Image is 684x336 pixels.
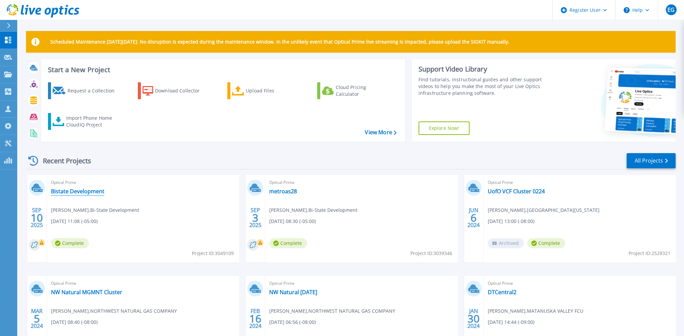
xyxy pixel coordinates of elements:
[66,115,119,128] div: Import Phone Home CloudIQ Project
[488,218,534,225] span: [DATE] 13:00 (-08:00)
[488,179,672,186] span: Optical Prime
[138,82,213,99] a: Download Collector
[48,82,123,99] a: Request a Collection
[467,205,480,230] div: JUN 2024
[467,316,480,321] span: 30
[488,188,545,195] a: UofO VCF Cluster 0224
[51,280,235,287] span: Optical Prime
[467,306,480,331] div: JAN 2024
[335,84,389,97] div: Cloud Pricing Calculator
[269,307,395,315] span: [PERSON_NAME] , NORTHWEST NATURAL GAS COMPANY
[488,318,534,326] span: [DATE] 14:44 (-09:00)
[419,65,553,74] div: Support Video Library
[249,205,262,230] div: SEP 2025
[269,218,316,225] span: [DATE] 08:30 (-05:00)
[317,82,392,99] a: Cloud Pricing Calculator
[50,39,509,45] p: Scheduled Maintenance [DATE][DATE]: No disruption is expected during the maintenance window. In t...
[527,238,565,248] span: Complete
[269,188,297,195] a: metroas28
[249,316,261,321] span: 16
[269,318,316,326] span: [DATE] 06:56 (-08:00)
[488,206,600,214] span: [PERSON_NAME] , [GEOGRAPHIC_DATA][US_STATE]
[51,206,139,214] span: [PERSON_NAME] , Bi-State Development
[419,121,470,135] a: Explore Now!
[51,307,177,315] span: [PERSON_NAME] , NORTHWEST NATURAL GAS COMPANY
[227,82,303,99] a: Upload Files
[667,7,675,12] span: EG
[51,188,104,195] a: Bistate Development
[471,215,477,221] span: 6
[30,205,43,230] div: SEP 2025
[31,215,43,221] span: 10
[48,66,396,74] h3: Start a New Project
[67,84,121,97] div: Request a Collection
[269,179,453,186] span: Optical Prime
[488,238,524,248] span: Archived
[629,250,670,257] span: Project ID: 2528321
[30,306,43,331] div: MAR 2024
[419,76,553,96] div: Find tutorials, instructional guides and other support videos to help you make the most of your L...
[269,280,453,287] span: Optical Prime
[34,316,40,321] span: 5
[192,250,234,257] span: Project ID: 3049109
[627,153,676,168] a: All Projects
[51,218,98,225] span: [DATE] 11:08 (-05:00)
[365,129,396,136] a: View More
[269,206,357,214] span: [PERSON_NAME] , Bi-State Development
[155,84,209,97] div: Download Collector
[269,238,307,248] span: Complete
[246,84,300,97] div: Upload Files
[51,179,235,186] span: Optical Prime
[410,250,452,257] span: Project ID: 3039346
[51,289,122,296] a: NW Natural MGMNT Cluster
[249,306,262,331] div: FEB 2024
[51,318,98,326] span: [DATE] 08:40 (-08:00)
[51,238,89,248] span: Complete
[26,152,100,169] div: Recent Projects
[488,280,672,287] span: Optical Prime
[488,289,516,296] a: DTCentral2
[252,215,258,221] span: 3
[269,289,317,296] a: NW Natural [DATE]
[488,307,583,315] span: [PERSON_NAME] , MATANUSKA VALLEY FCU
